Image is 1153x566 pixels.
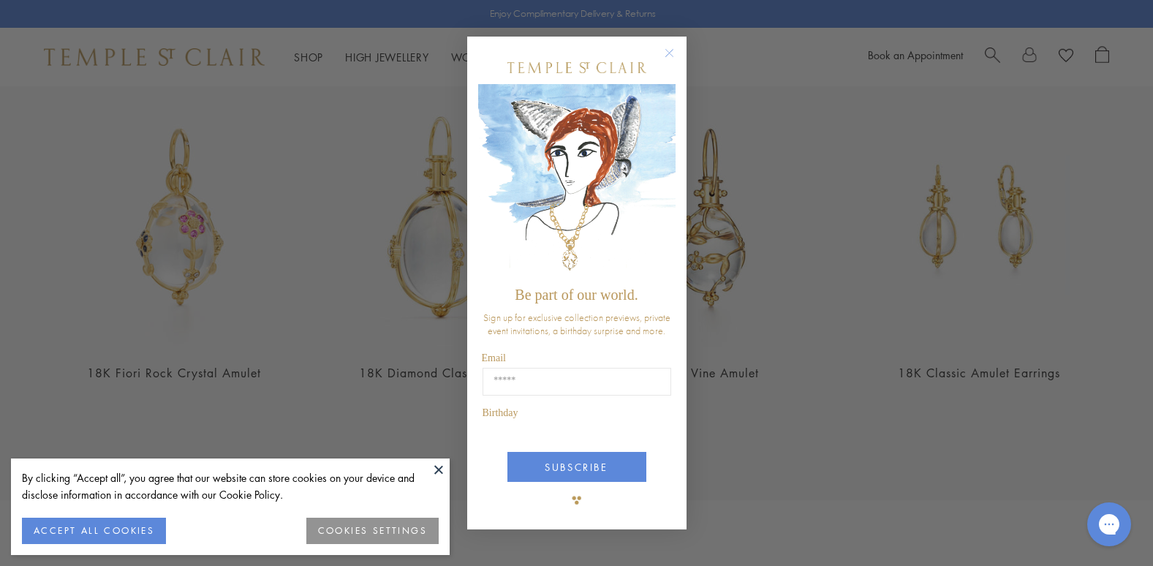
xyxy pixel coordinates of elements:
div: By clicking “Accept all”, you agree that our website can store cookies on your device and disclos... [22,469,439,503]
button: Close dialog [668,51,686,69]
span: Sign up for exclusive collection previews, private event invitations, a birthday surprise and more. [483,311,670,337]
input: Email [483,368,671,396]
img: Temple St. Clair [507,62,646,73]
img: c4a9eb12-d91a-4d4a-8ee0-386386f4f338.jpeg [478,84,676,279]
span: Birthday [483,407,518,418]
button: COOKIES SETTINGS [306,518,439,544]
button: SUBSCRIBE [507,452,646,482]
span: Email [482,352,506,363]
button: ACCEPT ALL COOKIES [22,518,166,544]
img: TSC [562,486,591,515]
iframe: Gorgias live chat messenger [1080,497,1138,551]
span: Be part of our world. [515,287,638,303]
